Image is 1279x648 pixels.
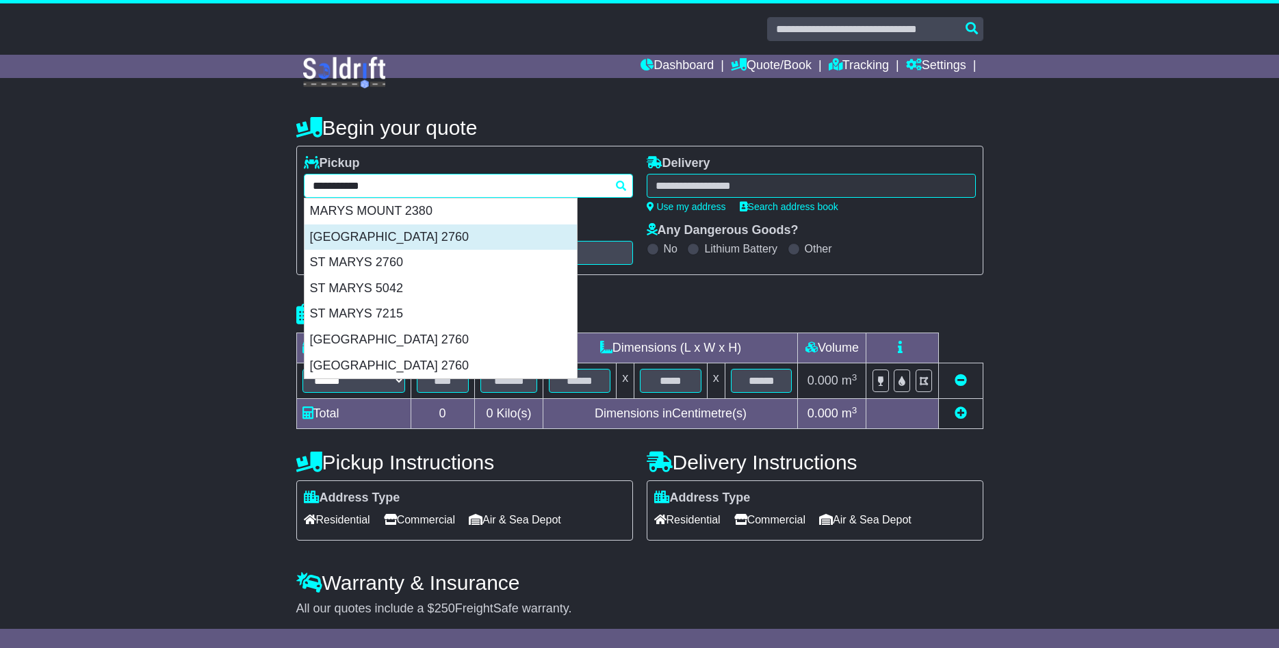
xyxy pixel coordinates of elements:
[384,509,455,530] span: Commercial
[305,327,577,353] div: [GEOGRAPHIC_DATA] 2760
[906,55,966,78] a: Settings
[808,406,838,420] span: 0.000
[469,509,561,530] span: Air & Sea Depot
[543,333,798,363] td: Dimensions (L x W x H)
[305,353,577,379] div: [GEOGRAPHIC_DATA] 2760
[296,333,411,363] td: Type
[647,156,710,171] label: Delivery
[852,405,857,415] sup: 3
[304,156,360,171] label: Pickup
[304,509,370,530] span: Residential
[731,55,812,78] a: Quote/Book
[296,451,633,474] h4: Pickup Instructions
[819,509,912,530] span: Air & Sea Depot
[664,242,677,255] label: No
[543,399,798,429] td: Dimensions in Centimetre(s)
[304,491,400,506] label: Address Type
[808,374,838,387] span: 0.000
[704,242,777,255] label: Lithium Battery
[955,406,967,420] a: Add new item
[411,399,474,429] td: 0
[435,601,455,615] span: 250
[305,198,577,224] div: MARYS MOUNT 2380
[734,509,805,530] span: Commercial
[647,201,726,212] a: Use my address
[707,363,725,399] td: x
[305,301,577,327] div: ST MARYS 7215
[805,242,832,255] label: Other
[304,174,633,198] typeahead: Please provide city
[740,201,838,212] a: Search address book
[842,406,857,420] span: m
[955,374,967,387] a: Remove this item
[647,223,799,238] label: Any Dangerous Goods?
[474,399,543,429] td: Kilo(s)
[647,451,983,474] h4: Delivery Instructions
[654,491,751,506] label: Address Type
[798,333,866,363] td: Volume
[486,406,493,420] span: 0
[296,601,983,617] div: All our quotes include a $ FreightSafe warranty.
[296,399,411,429] td: Total
[842,374,857,387] span: m
[852,372,857,383] sup: 3
[296,116,983,139] h4: Begin your quote
[617,363,634,399] td: x
[296,571,983,594] h4: Warranty & Insurance
[305,224,577,250] div: [GEOGRAPHIC_DATA] 2760
[305,250,577,276] div: ST MARYS 2760
[654,509,721,530] span: Residential
[296,303,468,326] h4: Package details |
[641,55,714,78] a: Dashboard
[305,276,577,302] div: ST MARYS 5042
[829,55,889,78] a: Tracking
